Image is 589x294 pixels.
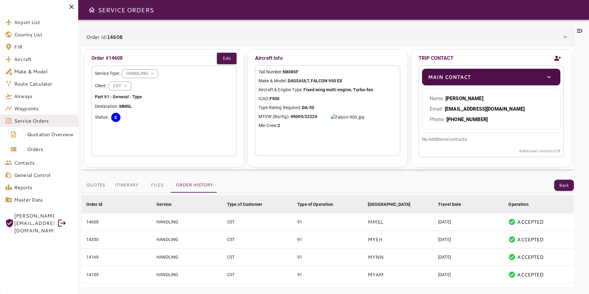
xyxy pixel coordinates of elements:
[445,96,483,101] b: [PERSON_NAME]
[368,201,411,208] div: [GEOGRAPHIC_DATA]
[14,105,73,112] span: Waypoints
[14,159,73,166] span: Contacts
[95,94,233,100] p: Part 91 - General - Type
[438,201,469,208] span: Travel Date
[288,78,342,83] b: DASSAULT, FALCON 900 EX
[14,196,73,203] span: Master Data
[517,271,544,278] p: ACCEPTED
[255,53,400,64] p: Aircraft Info
[152,266,222,284] td: HANDLING
[517,236,544,243] p: ACCEPTED
[152,231,222,248] td: HANDLING
[14,31,73,38] span: Country List
[422,136,560,143] p: No Additional contacts.
[292,248,363,266] td: 91
[95,114,109,120] p: Status:
[422,69,560,85] div: Main Contacttoggle
[122,65,158,82] div: HANDLING
[433,231,503,248] td: [DATE]
[127,104,129,109] b: S
[368,201,419,208] span: [GEOGRAPHIC_DATA]
[258,69,397,75] p: Tail Number:
[222,231,292,248] td: CST
[14,171,73,179] span: General Control
[81,178,110,193] button: Quotes
[27,131,73,138] span: Quotation Overview
[292,213,363,231] td: 91
[554,180,574,191] button: Back
[258,87,397,93] p: Aircraft & Engine Type:
[14,55,73,63] span: Aircraft
[171,178,218,193] button: Order History
[297,201,333,208] div: Type of Operation
[81,178,218,193] div: basic tabs example
[258,96,397,102] p: ICAO:
[95,69,233,78] div: Service Type:
[143,178,171,193] button: Files
[278,123,280,128] b: 2
[107,33,123,40] b: 14608
[156,201,180,208] span: Service
[419,55,453,62] p: TRIP CONTACT
[123,104,127,109] b: M
[14,212,54,234] span: [PERSON_NAME][EMAIL_ADDRESS][DOMAIN_NAME]
[110,178,143,193] button: Itinerary
[368,271,384,278] p: MYAM
[98,5,154,15] h6: SERVICE ORDERS
[446,116,488,122] b: [PHONE_NUMBER]
[81,47,574,170] div: Order Id:14608
[152,213,222,231] td: HANDLING
[86,219,147,225] div: 14608
[297,201,341,208] span: Type of Operation
[14,92,73,100] span: Airways
[445,106,525,112] b: [EMAIL_ADDRESS][DOMAIN_NAME]
[86,4,98,16] button: Open drawer
[368,253,384,261] p: MYNN
[292,231,363,248] td: 91
[152,248,222,266] td: HANDLING
[227,201,270,208] span: Type of Customer
[81,27,574,47] div: Order Id:14608
[129,104,132,109] b: L
[302,105,314,110] b: DA-50
[14,184,73,191] span: Reports
[508,201,536,208] span: Operation
[95,103,233,110] p: Destination:
[270,96,280,101] b: F900
[227,201,262,208] div: Type of Customer
[303,87,373,92] b: Fixed wing multi engine, Turbo-fan
[368,218,384,226] p: MMSL
[14,68,73,75] span: Make & Model
[109,78,131,94] div: HANDLING
[290,114,317,119] b: 49000/22226
[433,266,503,284] td: [DATE]
[258,113,397,120] p: MTOW (lbs/Kg):
[430,95,553,102] p: Name:
[14,43,73,51] span: FIR
[14,117,73,125] span: Service Orders
[544,72,554,82] button: toggle
[283,69,299,74] b: N808SF
[438,201,461,208] div: Travel Date
[258,104,397,111] p: Type Rating Required:
[368,236,383,243] p: MYEH
[331,114,364,120] img: Falcon 900.jpg
[517,253,544,261] p: ACCEPTED
[95,81,233,91] div: Client:
[119,104,123,109] b: M
[86,33,123,41] p: Order Id:
[517,218,544,226] p: ACCEPTED
[430,116,553,123] p: Phone:
[86,201,102,208] div: Order Id
[222,248,292,266] td: CST
[551,51,564,65] button: Add new contact
[433,213,503,231] td: [DATE]
[422,148,560,154] p: Additional contacts: 0 /9
[217,53,237,64] button: Edit
[433,248,503,266] td: [DATE]
[222,213,292,231] td: CST
[27,145,73,153] span: Orders
[428,73,471,81] p: Main Contact
[430,105,553,113] p: Email:
[508,201,528,208] div: Operation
